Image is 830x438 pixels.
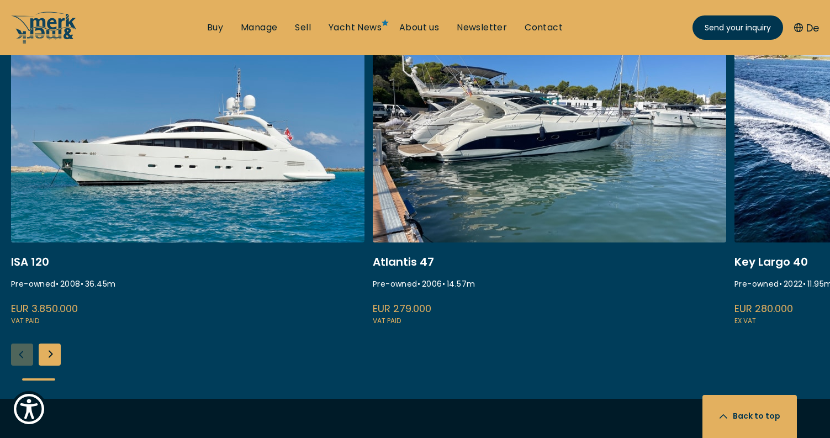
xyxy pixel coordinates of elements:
span: Send your inquiry [705,22,771,34]
a: About us [399,22,439,34]
a: Yacht News [329,22,382,34]
a: Manage [241,22,277,34]
a: Send your inquiry [692,15,783,40]
a: Contact [525,22,563,34]
a: whispering angel [11,33,364,327]
button: Back to top [702,395,797,438]
div: Next slide [39,344,61,366]
button: De [794,20,819,35]
a: Buy [207,22,223,34]
a: gobbi atlantis 47 [373,33,726,327]
a: Newsletter [457,22,507,34]
a: Sell [295,22,311,34]
button: Show Accessibility Preferences [11,391,47,427]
